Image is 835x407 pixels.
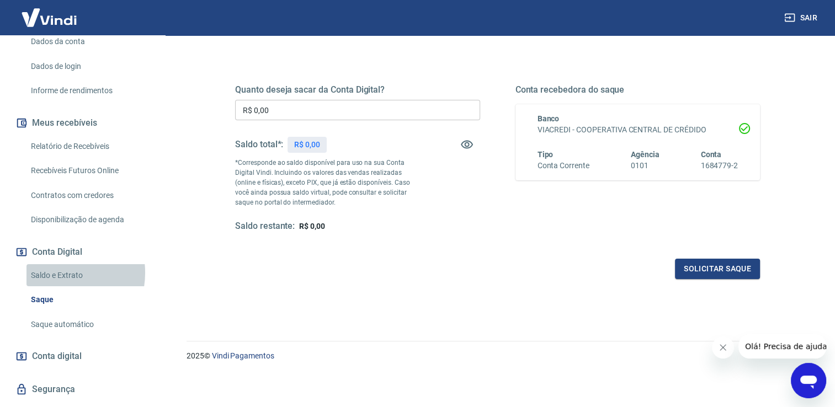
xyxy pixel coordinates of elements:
a: Contratos com credores [26,184,152,207]
h5: Saldo restante: [235,221,295,232]
span: Conta digital [32,349,82,364]
h5: Saldo total*: [235,139,283,150]
button: Conta Digital [13,240,152,264]
a: Relatório de Recebíveis [26,135,152,158]
a: Dados da conta [26,30,152,53]
a: Saque automático [26,313,152,336]
button: Solicitar saque [675,259,760,279]
iframe: Botão para abrir a janela de mensagens [791,363,826,398]
span: Banco [538,114,560,123]
h5: Conta recebedora do saque [515,84,760,95]
span: Olá! Precisa de ajuda? [7,8,93,17]
span: R$ 0,00 [299,222,325,231]
a: Dados de login [26,55,152,78]
a: Vindi Pagamentos [212,351,274,360]
a: Saldo e Extrato [26,264,152,287]
button: Meus recebíveis [13,111,152,135]
p: *Corresponde ao saldo disponível para uso na sua Conta Digital Vindi. Incluindo os valores das ve... [235,158,419,207]
span: Agência [631,150,660,159]
h6: 1684779-2 [700,160,738,172]
a: Segurança [13,377,152,401]
a: Conta digital [13,344,152,368]
span: Conta [700,150,721,159]
p: R$ 0,00 [294,139,320,151]
h6: VIACREDI - COOPERATIVA CENTRAL DE CRÉDIDO [538,124,738,136]
p: 2025 © [187,350,809,362]
a: Disponibilização de agenda [26,208,152,231]
h5: Quanto deseja sacar da Conta Digital? [235,84,480,95]
a: Saque [26,288,152,311]
iframe: Mensagem da empresa [738,334,826,358]
h6: 0101 [631,160,660,172]
iframe: Fechar mensagem [712,336,734,358]
span: Tipo [538,150,554,159]
img: Vindi [13,1,85,34]
a: Recebíveis Futuros Online [26,159,152,182]
a: Informe de rendimentos [26,79,152,102]
button: Sair [782,8,822,28]
h6: Conta Corrente [538,160,589,172]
